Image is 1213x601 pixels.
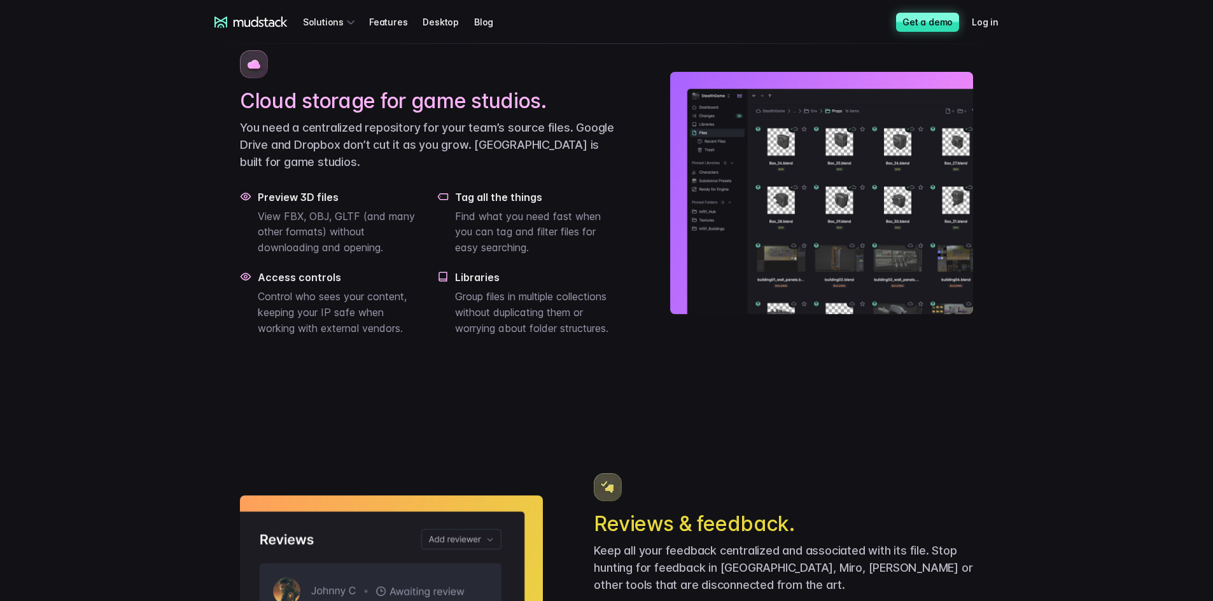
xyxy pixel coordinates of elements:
img: Cloud storage interface [670,72,973,314]
h4: Libraries [455,271,619,284]
p: Control who sees your content, keeping your IP safe when working with external vendors. [258,289,422,336]
span: Work with outsourced artists? [15,230,148,241]
h4: Tag all the things [455,191,619,204]
span: Job title [213,53,248,64]
p: You need a centralized repository for your team’s source files. Google Drive and Dropbox don’t cu... [240,119,619,170]
a: Get a demo [896,13,959,32]
a: Blog [474,10,508,34]
p: View FBX, OBJ, GLTF (and many other formats) without downloading and opening. [258,209,422,256]
p: Group files in multiple collections without duplicating them or worrying about folder structures. [455,289,619,336]
a: Log in [972,10,1014,34]
a: Features [369,10,423,34]
h2: Cloud storage for game studios. [240,88,619,114]
p: Find what you need fast when you can tag and filter files for easy searching. [455,209,619,256]
h2: Reviews & feedback. [594,511,973,537]
h4: Preview 3D files [258,191,422,204]
span: Last name [213,1,260,11]
a: mudstack logo [214,17,288,28]
h4: Access controls [258,271,422,284]
div: Solutions [303,10,359,34]
span: Art team size [213,105,272,116]
a: Desktop [423,10,474,34]
p: Keep all your feedback centralized and associated with its file. Stop hunting for feedback in [GE... [594,542,973,593]
input: Work with outsourced artists? [3,231,11,239]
